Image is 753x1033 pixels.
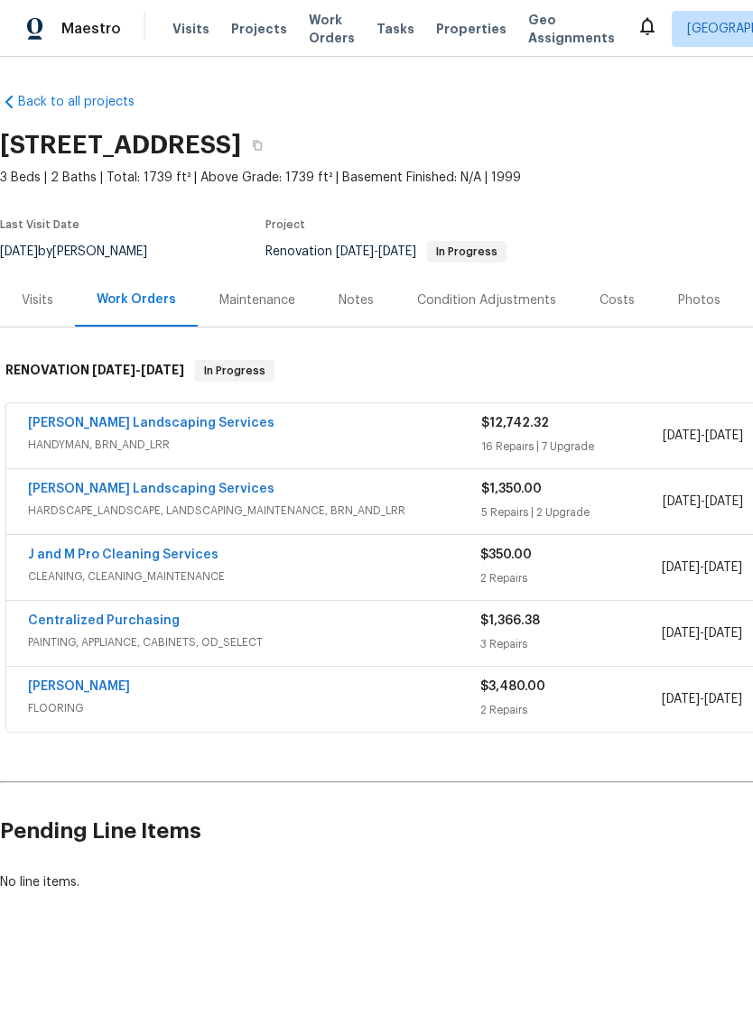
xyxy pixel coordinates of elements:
[28,549,218,561] a: J and M Pro Cleaning Services
[429,246,505,257] span: In Progress
[662,693,700,706] span: [DATE]
[61,20,121,38] span: Maestro
[663,429,701,442] span: [DATE]
[528,11,615,47] span: Geo Assignments
[662,627,700,640] span: [DATE]
[172,20,209,38] span: Visits
[28,436,481,454] span: HANDYMAN, BRN_AND_LRR
[662,561,700,574] span: [DATE]
[481,503,663,521] div: 5 Repairs | 2 Upgrade
[197,362,273,380] span: In Progress
[28,680,130,693] a: [PERSON_NAME]
[678,291,720,309] div: Photos
[336,245,374,258] span: [DATE]
[265,219,305,230] span: Project
[704,561,742,574] span: [DATE]
[480,569,661,587] div: 2 Repairs
[663,427,743,445] span: -
[481,483,542,495] span: $1,350.00
[481,417,549,429] span: $12,742.32
[336,245,416,258] span: -
[92,364,184,376] span: -
[28,567,480,586] span: CLEANING, CLEANING_MAINTENANCE
[97,291,176,309] div: Work Orders
[376,23,414,35] span: Tasks
[28,699,480,717] span: FLOORING
[28,633,480,651] span: PAINTING, APPLIANCE, CABINETS, OD_SELECT
[219,291,295,309] div: Maintenance
[480,701,661,719] div: 2 Repairs
[378,245,416,258] span: [DATE]
[339,291,374,309] div: Notes
[28,614,180,627] a: Centralized Purchasing
[141,364,184,376] span: [DATE]
[92,364,135,376] span: [DATE]
[663,493,743,511] span: -
[480,635,661,653] div: 3 Repairs
[241,129,274,161] button: Copy Address
[663,495,701,508] span: [DATE]
[662,624,742,642] span: -
[481,438,663,456] div: 16 Repairs | 7 Upgrade
[480,549,532,561] span: $350.00
[265,245,507,258] span: Renovation
[5,360,184,382] h6: RENOVATION
[662,690,742,708] span: -
[28,502,481,520] span: HARDSCAPE_LANDSCAPE, LANDSCAPING_MAINTENANCE, BRN_AND_LRR
[662,558,742,576] span: -
[705,429,743,442] span: [DATE]
[600,291,635,309] div: Costs
[309,11,355,47] span: Work Orders
[480,614,540,627] span: $1,366.38
[231,20,287,38] span: Projects
[28,483,274,495] a: [PERSON_NAME] Landscaping Services
[704,693,742,706] span: [DATE]
[417,291,556,309] div: Condition Adjustments
[480,680,545,693] span: $3,480.00
[705,495,743,508] span: [DATE]
[704,627,742,640] span: [DATE]
[22,291,53,309] div: Visits
[436,20,507,38] span: Properties
[28,417,274,429] a: [PERSON_NAME] Landscaping Services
